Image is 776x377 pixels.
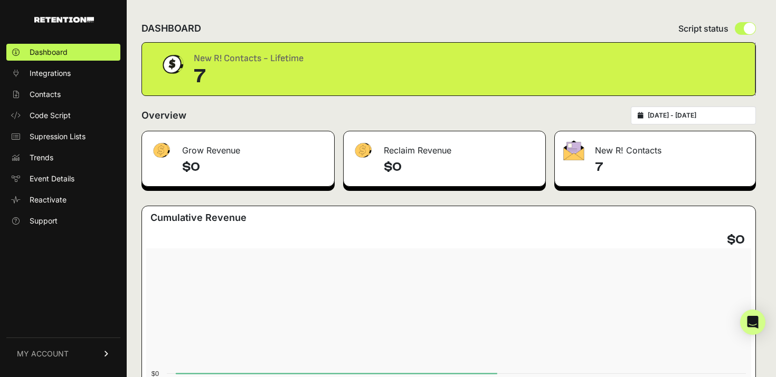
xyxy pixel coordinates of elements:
[194,66,304,87] div: 7
[6,107,120,124] a: Code Script
[30,195,67,205] span: Reactivate
[30,68,71,79] span: Integrations
[141,108,186,123] h2: Overview
[740,310,765,335] div: Open Intercom Messenger
[30,110,71,121] span: Code Script
[6,149,120,166] a: Trends
[344,131,545,163] div: Reclaim Revenue
[555,131,755,163] div: New R! Contacts
[6,337,120,370] a: MY ACCOUNT
[6,44,120,61] a: Dashboard
[6,191,120,208] a: Reactivate
[30,173,74,184] span: Event Details
[34,17,94,23] img: Retention.com
[6,86,120,103] a: Contacts
[30,89,61,100] span: Contacts
[384,159,537,176] h4: $0
[182,159,326,176] h4: $0
[194,51,304,66] div: New R! Contacts - Lifetime
[30,47,68,57] span: Dashboard
[150,140,172,161] img: fa-dollar-13500eef13a19c4ab2b9ed9ad552e47b0d9fc28b02b83b90ba0e00f96d6372e9.png
[6,128,120,145] a: Supression Lists
[30,131,86,142] span: Supression Lists
[6,65,120,82] a: Integrations
[6,212,120,229] a: Support
[678,22,728,35] span: Script status
[159,51,185,78] img: dollar-coin-05c43ed7efb7bc0c12610022525b4bbbb207c7efeef5aecc26f025e68dcafac9.png
[6,170,120,187] a: Event Details
[150,210,247,225] h3: Cumulative Revenue
[30,152,53,163] span: Trends
[595,159,747,176] h4: 7
[141,21,201,36] h2: DASHBOARD
[352,140,373,161] img: fa-dollar-13500eef13a19c4ab2b9ed9ad552e47b0d9fc28b02b83b90ba0e00f96d6372e9.png
[30,216,58,226] span: Support
[17,349,69,359] span: MY ACCOUNT
[142,131,334,163] div: Grow Revenue
[727,231,745,248] h4: $0
[563,140,584,160] img: fa-envelope-19ae18322b30453b285274b1b8af3d052b27d846a4fbe8435d1a52b978f639a2.png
